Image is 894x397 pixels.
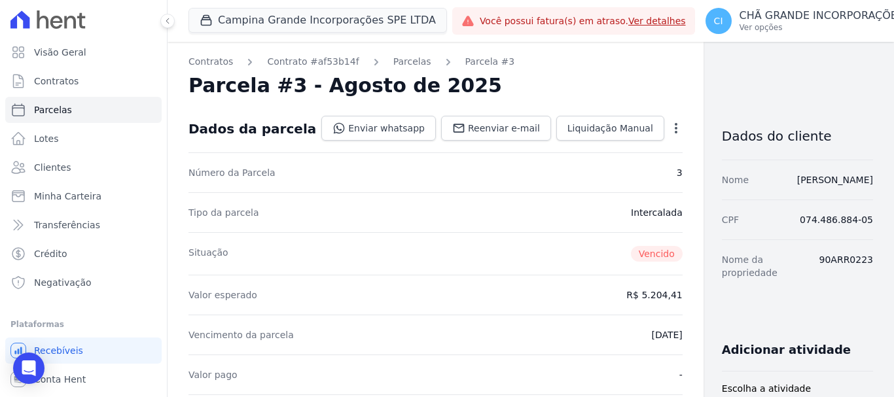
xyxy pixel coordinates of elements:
[465,55,515,69] a: Parcela #3
[677,166,683,179] dd: 3
[34,190,101,203] span: Minha Carteira
[267,55,359,69] a: Contrato #af53b14f
[5,68,162,94] a: Contratos
[34,276,92,289] span: Negativação
[34,373,86,386] span: Conta Hent
[34,344,83,357] span: Recebíveis
[819,253,873,279] dd: 90ARR0223
[567,122,653,135] span: Liquidação Manual
[188,55,683,69] nav: Breadcrumb
[188,206,259,219] dt: Tipo da parcela
[188,74,502,97] h2: Parcela #3 - Agosto de 2025
[5,337,162,364] a: Recebíveis
[34,161,71,174] span: Clientes
[714,16,723,26] span: CI
[797,175,873,185] a: [PERSON_NAME]
[5,183,162,209] a: Minha Carteira
[631,206,683,219] dd: Intercalada
[722,213,739,226] dt: CPF
[321,116,436,141] a: Enviar whatsapp
[628,16,686,26] a: Ver detalhes
[34,46,86,59] span: Visão Geral
[188,121,316,137] div: Dados da parcela
[5,269,162,296] a: Negativação
[5,241,162,267] a: Crédito
[722,128,873,144] h3: Dados do cliente
[722,253,809,279] dt: Nome da propriedade
[441,116,551,141] a: Reenviar e-mail
[188,55,233,69] a: Contratos
[631,246,683,262] span: Vencido
[34,247,67,260] span: Crédito
[34,75,79,88] span: Contratos
[188,246,228,262] dt: Situação
[722,342,851,358] h3: Adicionar atividade
[34,103,72,116] span: Parcelas
[5,97,162,123] a: Parcelas
[188,166,276,179] dt: Número da Parcela
[188,368,238,381] dt: Valor pago
[13,353,45,384] div: Open Intercom Messenger
[468,122,540,135] span: Reenviar e-mail
[5,39,162,65] a: Visão Geral
[188,288,257,302] dt: Valor esperado
[393,55,431,69] a: Parcelas
[5,366,162,392] a: Conta Hent
[651,328,682,341] dd: [DATE]
[34,132,59,145] span: Lotes
[800,213,873,226] dd: 074.486.884-05
[10,317,156,332] div: Plataformas
[679,368,683,381] dd: -
[556,116,664,141] a: Liquidação Manual
[722,173,749,186] dt: Nome
[626,288,682,302] dd: R$ 5.204,41
[5,126,162,152] a: Lotes
[722,382,873,396] label: Escolha a atividade
[480,14,686,28] span: Você possui fatura(s) em atraso.
[5,154,162,181] a: Clientes
[5,212,162,238] a: Transferências
[34,218,100,232] span: Transferências
[188,8,447,33] button: Campina Grande Incorporações SPE LTDA
[188,328,294,341] dt: Vencimento da parcela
